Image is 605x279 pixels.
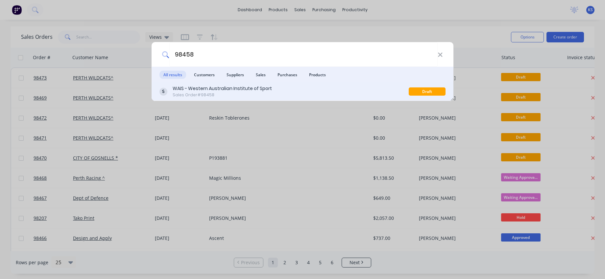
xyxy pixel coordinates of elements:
[252,71,270,79] span: Sales
[305,71,330,79] span: Products
[173,92,272,98] div: Sales Order #98458
[169,42,438,67] input: Start typing a customer or supplier name to create a new order...
[223,71,248,79] span: Suppliers
[409,87,446,96] div: Draft
[159,71,186,79] span: All results
[190,71,219,79] span: Customers
[173,85,272,92] div: WAIS - Western Australian Institute of Sport
[274,71,301,79] span: Purchases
